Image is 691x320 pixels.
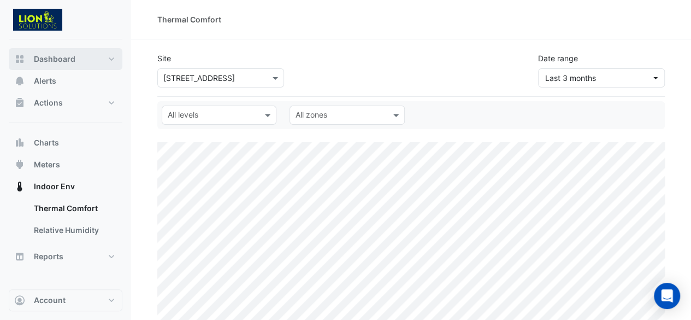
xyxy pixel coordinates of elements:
app-icon: Meters [14,159,25,170]
span: Actions [34,97,63,108]
button: Reports [9,246,122,267]
button: Meters [9,154,122,176]
span: Reports [34,251,63,262]
span: Dashboard [34,54,75,65]
button: Alerts [9,70,122,92]
span: Account [34,295,66,306]
label: Site [157,53,171,64]
button: Last 3 months [538,68,665,88]
img: Company Logo [13,9,62,31]
app-icon: Reports [14,251,25,262]
div: Indoor Env [9,197,122,246]
div: All zones [294,109,327,123]
div: Thermal Comfort [157,14,221,25]
button: Indoor Env [9,176,122,197]
span: Alerts [34,75,56,86]
a: Thermal Comfort [25,197,122,219]
app-icon: Alerts [14,75,25,86]
button: Account [9,289,122,311]
div: All levels [166,109,198,123]
a: Relative Humidity [25,219,122,241]
button: Charts [9,132,122,154]
div: Open Intercom Messenger [654,283,680,309]
button: Actions [9,92,122,114]
app-icon: Indoor Env [14,181,25,192]
span: 01 Jun 25 - 31 Aug 25 [545,73,596,83]
span: Indoor Env [34,181,75,192]
button: Dashboard [9,48,122,70]
span: Charts [34,137,59,148]
app-icon: Charts [14,137,25,148]
app-icon: Dashboard [14,54,25,65]
app-icon: Actions [14,97,25,108]
span: Meters [34,159,60,170]
label: Date range [538,53,578,64]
